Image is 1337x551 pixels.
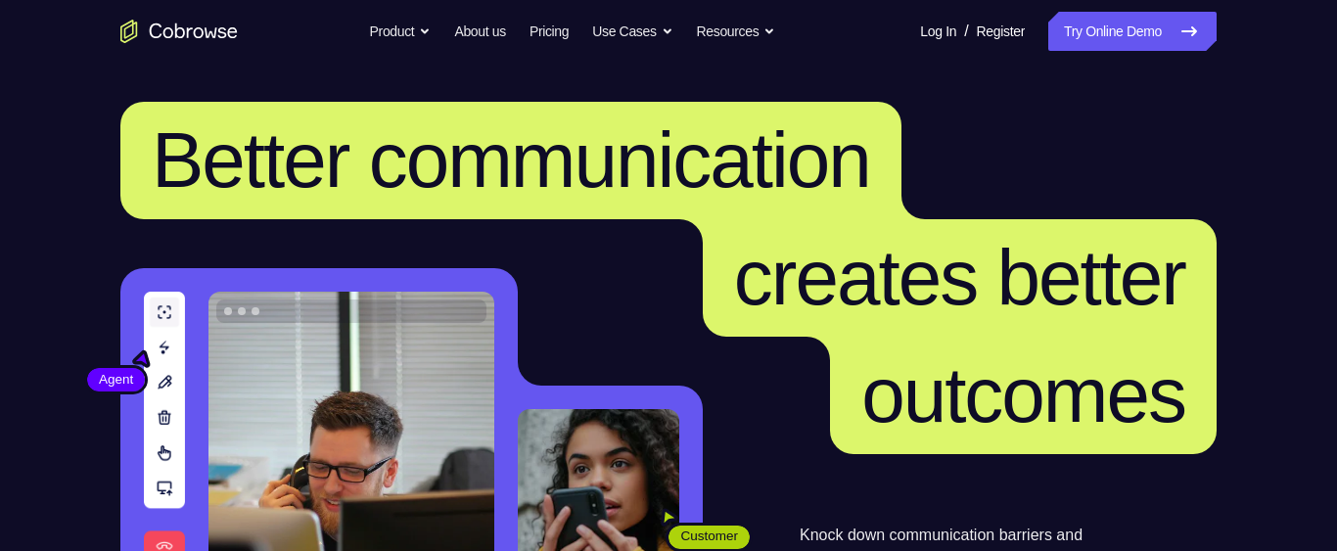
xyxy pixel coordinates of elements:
[592,12,672,51] button: Use Cases
[120,20,238,43] a: Go to the home page
[920,12,956,51] a: Log In
[370,12,432,51] button: Product
[454,12,505,51] a: About us
[861,351,1185,438] span: outcomes
[1048,12,1217,51] a: Try Online Demo
[977,12,1025,51] a: Register
[964,20,968,43] span: /
[734,234,1185,321] span: creates better
[152,116,870,204] span: Better communication
[697,12,776,51] button: Resources
[530,12,569,51] a: Pricing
